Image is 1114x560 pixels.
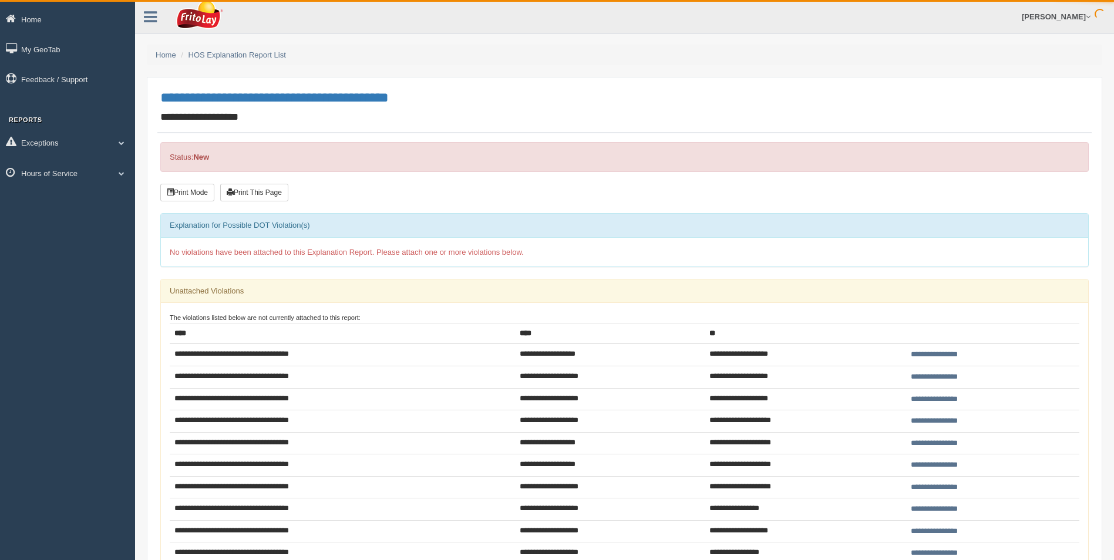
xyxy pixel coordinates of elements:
a: Home [156,50,176,59]
div: Unattached Violations [161,279,1088,303]
button: Print Mode [160,184,214,201]
span: No violations have been attached to this Explanation Report. Please attach one or more violations... [170,248,524,257]
small: The violations listed below are not currently attached to this report: [170,314,361,321]
div: Explanation for Possible DOT Violation(s) [161,214,1088,237]
strong: New [193,153,209,161]
a: HOS Explanation Report List [189,50,286,59]
div: Status: [160,142,1089,172]
button: Print This Page [220,184,288,201]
